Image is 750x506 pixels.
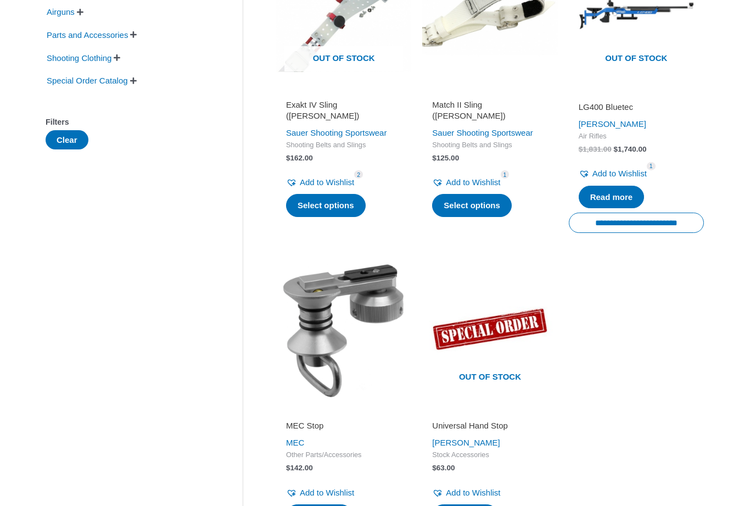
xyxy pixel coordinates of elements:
[579,86,694,99] iframe: Customer reviews powered by Trustpilot
[286,99,401,125] a: Exakt IV Sling ([PERSON_NAME])
[432,128,533,137] a: Sauer Shooting Sportswear
[286,154,313,162] bdi: 162.00
[286,451,401,460] span: Other Parts/Accessories
[579,145,612,153] bdi: 1,831.00
[286,438,304,447] a: MEC
[432,99,547,121] h2: Match II Sling ([PERSON_NAME])
[432,464,436,472] span: $
[286,405,401,418] iframe: Customer reviews powered by Trustpilot
[579,166,647,181] a: Add to Wishlist
[614,145,618,153] span: $
[46,130,88,149] button: Clear
[432,464,455,472] bdi: 63.00
[46,26,129,45] span: Parts and Accessories
[130,31,137,38] span: 
[432,438,500,447] a: [PERSON_NAME]
[647,162,656,170] span: 1
[432,420,547,435] a: Universal Hand Stop
[286,86,401,99] iframe: Customer reviews powered by Trustpilot
[286,99,401,121] h2: Exakt IV Sling ([PERSON_NAME])
[354,170,363,179] span: 2
[46,3,76,21] span: Airguns
[286,420,401,431] h2: MEC Stop
[501,170,510,179] span: 1
[46,114,210,130] div: Filters
[579,186,645,209] a: Read more about “LG400 Bluetec”
[579,102,694,113] h2: LG400 Bluetec
[286,128,387,137] a: Sauer Shooting Sportswear
[422,263,557,398] img: Universal Hand Stop
[432,99,547,125] a: Match II Sling ([PERSON_NAME])
[432,86,547,99] iframe: Customer reviews powered by Trustpilot
[432,420,547,431] h2: Universal Hand Stop
[432,175,500,190] a: Add to Wishlist
[579,145,583,153] span: $
[432,141,547,150] span: Shooting Belts and Slings
[432,154,436,162] span: $
[46,71,129,90] span: Special Order Catalog
[432,405,547,418] iframe: Customer reviews powered by Trustpilot
[130,77,137,85] span: 
[46,75,129,85] a: Special Order Catalog
[432,154,459,162] bdi: 125.00
[46,7,76,16] a: Airguns
[579,102,694,116] a: LG400 Bluetec
[300,488,354,497] span: Add to Wishlist
[46,49,113,68] span: Shooting Clothing
[432,485,500,501] a: Add to Wishlist
[432,451,547,460] span: Stock Accessories
[286,154,290,162] span: $
[592,169,647,178] span: Add to Wishlist
[286,194,366,217] a: Select options for “Exakt IV Sling (SAUER)”
[430,365,549,391] span: Out of stock
[276,263,411,398] img: MEC Stop
[77,8,83,16] span: 
[286,141,401,150] span: Shooting Belts and Slings
[579,132,694,141] span: Air Rifles
[614,145,647,153] bdi: 1,740.00
[422,263,557,398] a: Out of stock
[286,485,354,501] a: Add to Wishlist
[286,420,401,435] a: MEC Stop
[577,46,696,71] span: Out of stock
[579,119,646,129] a: [PERSON_NAME]
[446,177,500,187] span: Add to Wishlist
[46,52,113,62] a: Shooting Clothing
[286,464,290,472] span: $
[114,54,120,62] span: 
[300,177,354,187] span: Add to Wishlist
[432,194,512,217] a: Select options for “Match II Sling (SAUER)”
[46,30,129,39] a: Parts and Accessories
[286,464,313,472] bdi: 142.00
[446,488,500,497] span: Add to Wishlist
[286,175,354,190] a: Add to Wishlist
[284,46,403,71] span: Out of stock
